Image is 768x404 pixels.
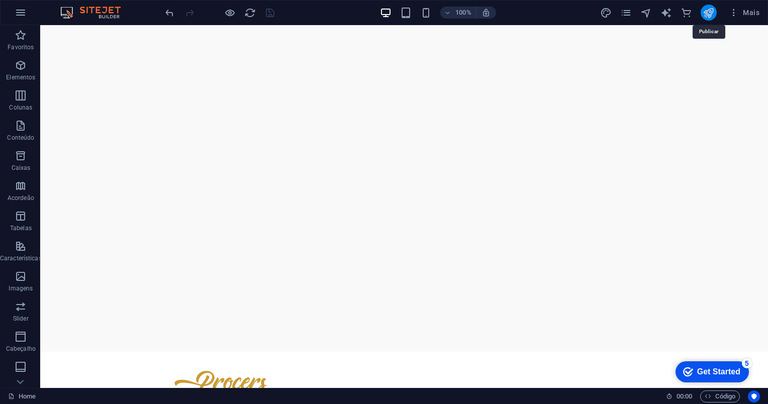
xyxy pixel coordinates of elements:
[27,11,70,20] div: Get Started
[725,5,763,21] button: Mais
[620,7,632,19] i: Páginas (Ctrl+Alt+S)
[640,7,652,19] i: Navegador
[7,134,34,142] p: Conteúdo
[640,7,652,19] button: navigator
[681,7,693,19] button: commerce
[244,7,256,19] button: reload
[6,345,36,353] p: Cabeçalho
[12,164,31,172] p: Caixas
[8,390,36,402] a: Clique para cancelar a seleção. Clique duas vezes para abrir as Páginas
[6,5,79,26] div: Get Started 5 items remaining, 0% complete
[9,284,33,292] p: Imagens
[8,43,34,51] p: Favoritos
[244,7,256,19] i: Recarregar página
[13,315,29,323] p: Slider
[58,7,133,19] img: Editor Logo
[455,7,471,19] h6: 100%
[701,5,717,21] button: publish
[600,7,612,19] button: design
[666,390,693,402] h6: Tempo de sessão
[8,194,34,202] p: Acordeão
[729,8,759,18] span: Mais
[600,7,612,19] i: Design (Ctrl+Alt+Y)
[164,7,175,19] i: Desfazer: Mudar slogan (Ctrl+Z)
[6,73,35,81] p: Elementos
[677,390,692,402] span: 00 00
[748,390,760,402] button: Usercentrics
[163,7,175,19] button: undo
[224,7,236,19] button: Clique aqui para sair do modo de visualização e continuar editando
[705,390,735,402] span: Código
[660,7,673,19] button: text_generator
[660,7,672,19] i: AI Writer
[684,392,685,400] span: :
[11,375,32,383] p: Rodapé
[482,8,491,17] i: Ao redimensionar, ajusta automaticamente o nível de zoom para caber no dispositivo escolhido.
[72,2,82,12] div: 5
[10,224,32,232] p: Tabelas
[440,7,476,19] button: 100%
[700,390,740,402] button: Código
[9,104,32,112] p: Colunas
[620,7,632,19] button: pages
[681,7,692,19] i: e-Commerce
